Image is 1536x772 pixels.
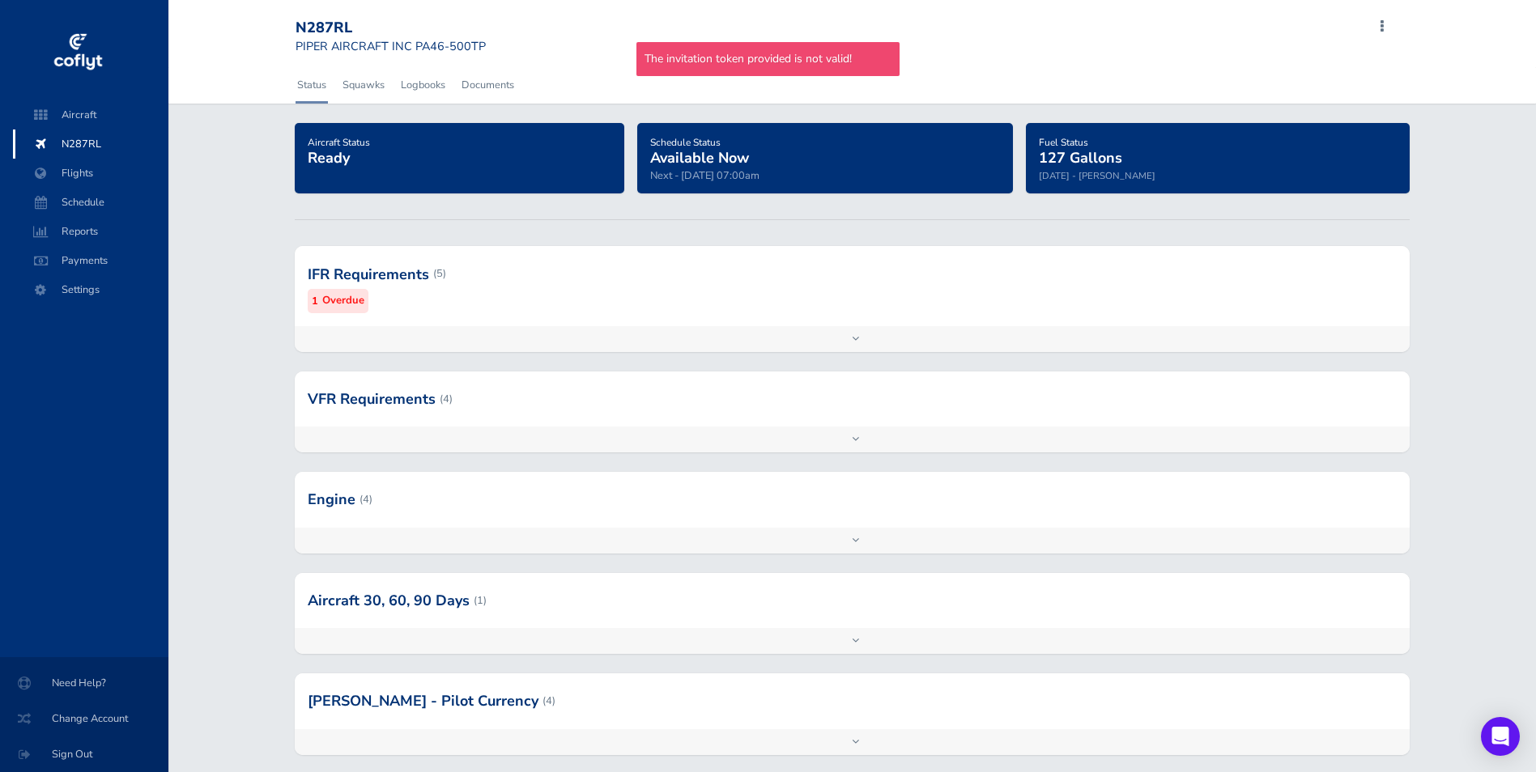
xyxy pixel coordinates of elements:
[322,292,364,309] small: Overdue
[1481,717,1520,756] div: Open Intercom Messenger
[636,42,900,76] div: The invitation token provided is not valid!
[296,67,328,103] a: Status
[460,67,516,103] a: Documents
[650,168,759,183] span: Next - [DATE] 07:00am
[29,217,152,246] span: Reports
[1039,136,1088,149] span: Fuel Status
[29,275,152,304] span: Settings
[341,67,386,103] a: Squawks
[29,129,152,159] span: N287RL
[296,19,486,37] div: N287RL
[29,246,152,275] span: Payments
[19,740,149,769] span: Sign Out
[399,67,447,103] a: Logbooks
[29,188,152,217] span: Schedule
[650,131,749,168] a: Schedule StatusAvailable Now
[19,704,149,733] span: Change Account
[29,100,152,129] span: Aircraft
[51,28,104,77] img: coflyt logo
[650,148,749,168] span: Available Now
[19,668,149,698] span: Need Help?
[1039,148,1122,168] span: 127 Gallons
[29,159,152,188] span: Flights
[1039,169,1155,182] small: [DATE] - [PERSON_NAME]
[308,136,370,149] span: Aircraft Status
[650,136,721,149] span: Schedule Status
[308,148,350,168] span: Ready
[296,38,486,54] small: PIPER AIRCRAFT INC PA46-500TP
